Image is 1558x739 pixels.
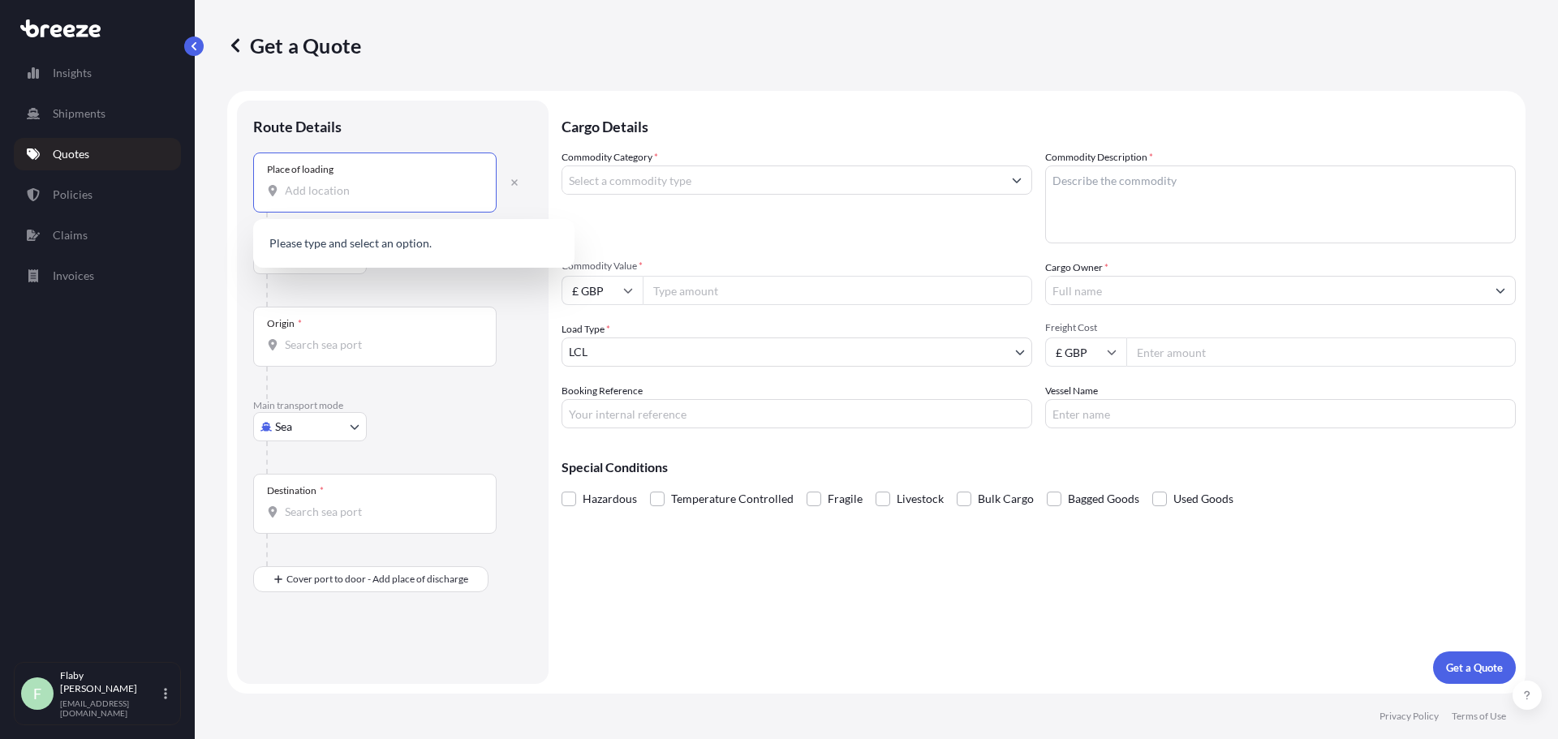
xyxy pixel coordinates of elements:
span: F [33,685,41,702]
span: Hazardous [583,487,637,511]
label: Vessel Name [1045,383,1098,399]
input: Your internal reference [562,399,1032,428]
p: Get a Quote [227,32,361,58]
p: Terms of Use [1452,710,1506,723]
div: Show suggestions [253,219,575,268]
input: Select a commodity type [562,165,1002,195]
input: Full name [1046,276,1486,305]
div: Destination [267,484,324,497]
input: Type amount [643,276,1032,305]
p: Claims [53,227,88,243]
label: Commodity Description [1045,149,1153,165]
label: Commodity Category [562,149,658,165]
p: Cargo Details [562,101,1516,149]
p: Policies [53,187,93,203]
p: Invoices [53,268,94,284]
p: [EMAIL_ADDRESS][DOMAIN_NAME] [60,698,161,718]
div: Origin [267,317,302,330]
button: Show suggestions [1002,165,1031,195]
p: Insights [53,65,92,81]
input: Enter name [1045,399,1516,428]
input: Enter amount [1126,337,1516,367]
p: Get a Quote [1446,660,1503,676]
span: Bagged Goods [1068,487,1139,511]
input: Origin [285,337,476,353]
p: Quotes [53,146,89,162]
p: Flaby [PERSON_NAME] [60,669,161,695]
span: Bulk Cargo [978,487,1034,511]
span: LCL [569,344,587,360]
label: Cargo Owner [1045,260,1108,276]
div: Place of loading [267,163,334,176]
button: Select transport [253,412,367,441]
input: Place of loading [285,183,476,199]
span: Livestock [897,487,944,511]
span: Load Type [562,321,610,337]
span: Commodity Value [562,260,1032,273]
p: Privacy Policy [1379,710,1439,723]
p: Route Details [253,117,342,136]
input: Destination [285,504,476,520]
span: Cover port to door - Add place of discharge [286,571,468,587]
p: Shipments [53,105,105,122]
span: Freight Cost [1045,321,1516,334]
span: Sea [275,419,292,435]
span: Used Goods [1173,487,1233,511]
p: Please type and select an option. [260,226,568,261]
label: Booking Reference [562,383,643,399]
button: Show suggestions [1486,276,1515,305]
p: Main transport mode [253,399,532,412]
p: Special Conditions [562,461,1516,474]
span: Temperature Controlled [671,487,794,511]
span: Fragile [828,487,863,511]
